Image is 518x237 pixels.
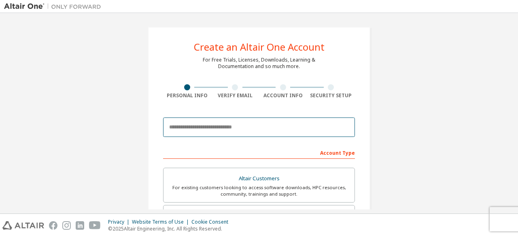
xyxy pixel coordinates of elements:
div: Altair Customers [168,173,350,184]
p: © 2025 Altair Engineering, Inc. All Rights Reserved. [108,225,233,232]
div: Personal Info [163,92,211,99]
img: instagram.svg [62,221,71,230]
img: Altair One [4,2,105,11]
img: linkedin.svg [76,221,84,230]
div: Create an Altair One Account [194,42,325,52]
div: Account Info [259,92,307,99]
img: facebook.svg [49,221,57,230]
div: Verify Email [211,92,259,99]
div: Privacy [108,219,132,225]
img: altair_logo.svg [2,221,44,230]
div: Website Terms of Use [132,219,191,225]
div: Account Type [163,146,355,159]
div: For existing customers looking to access software downloads, HPC resources, community, trainings ... [168,184,350,197]
div: For Free Trials, Licenses, Downloads, Learning & Documentation and so much more. [203,57,315,70]
div: Cookie Consent [191,219,233,225]
img: youtube.svg [89,221,101,230]
div: Security Setup [307,92,355,99]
